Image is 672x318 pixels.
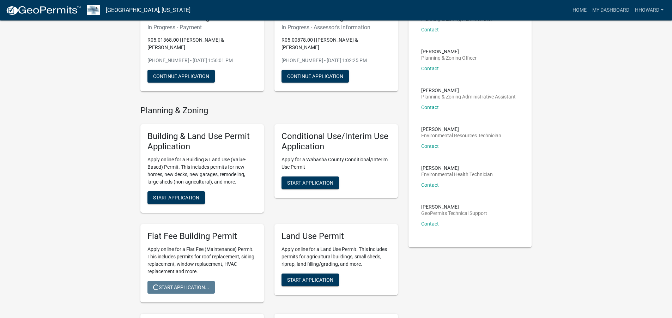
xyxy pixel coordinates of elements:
p: Planning & Zoning Administrative Assistant [421,94,516,99]
button: Start Application [147,191,205,204]
a: [GEOGRAPHIC_DATA], [US_STATE] [106,4,190,16]
h5: Land Use Permit [281,231,391,241]
p: Apply online for a Building & Land Use (Value-Based) Permit. This includes permits for new homes,... [147,156,257,186]
p: Environmental Resources Technician [421,133,501,138]
p: [PHONE_NUMBER] - [DATE] 1:02:25 PM [281,57,391,64]
p: GeoPermits Technical Support [421,211,487,216]
img: Wabasha County, Minnesota [87,5,100,15]
a: Contact [421,221,439,227]
p: Planning & Zoning Officer [421,55,477,60]
h5: Flat Fee Building Permit [147,231,257,241]
h5: Conditional Use/Interim Use Application [281,131,391,152]
a: Contact [421,66,439,71]
p: [PERSON_NAME] [421,127,501,132]
a: Home [570,4,589,17]
a: Contact [421,182,439,188]
a: My Dashboard [589,4,632,17]
button: Start Application... [147,281,215,294]
h4: Planning & Zoning [140,106,398,116]
p: [PERSON_NAME] [421,166,493,170]
button: Start Application [281,176,339,189]
button: Start Application [281,274,339,286]
h6: In Progress - Payment [147,24,257,31]
p: Apply online for a Flat Fee (Maintenance) Permit. This includes permits for roof replacement, sid... [147,246,257,275]
p: [PHONE_NUMBER] - [DATE] 1:56:01 PM [147,57,257,64]
span: Start Application [287,180,333,185]
button: Continue Application [281,70,349,83]
p: [PERSON_NAME] [421,49,477,54]
p: R05.00878.00 | [PERSON_NAME] & [PERSON_NAME] [281,36,391,51]
p: R05.01368.00 | [PERSON_NAME] & [PERSON_NAME] [147,36,257,51]
button: Continue Application [147,70,215,83]
span: Start Application [287,277,333,282]
a: Contact [421,143,439,149]
h5: Building & Land Use Permit Application [147,131,257,152]
p: [PERSON_NAME] [421,204,487,209]
a: Contact [421,27,439,32]
h6: In Progress - Assessor's Information [281,24,391,31]
span: Start Application [153,194,199,200]
p: Apply for a Wabasha County Conditional/Interim Use Permit [281,156,391,171]
p: [PERSON_NAME] [421,88,516,93]
a: Contact [421,104,439,110]
p: Environmental Health Technician [421,172,493,177]
a: Hhoward [632,4,666,17]
span: Start Application... [153,284,209,290]
p: Apply online for a Land Use Permit. This includes permits for agricultural buildings, small sheds... [281,246,391,268]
